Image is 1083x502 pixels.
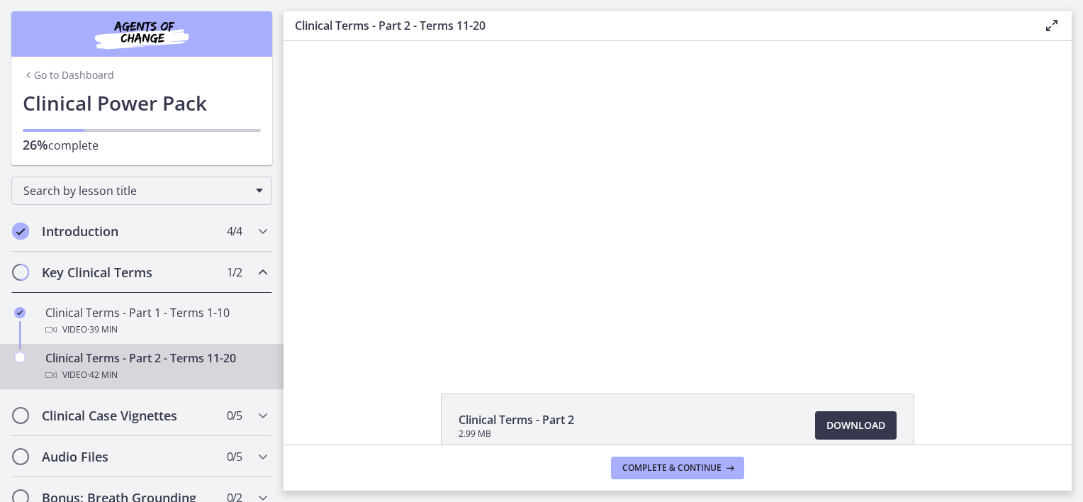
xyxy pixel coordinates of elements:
div: Video [45,321,266,338]
h1: Clinical Power Pack [23,88,261,118]
h3: Clinical Terms - Part 2 - Terms 11-20 [295,17,1021,34]
span: · 39 min [87,321,118,338]
i: Completed [12,223,29,240]
p: complete [23,136,261,154]
h2: Introduction [42,223,215,240]
iframe: Video Lesson [284,41,1072,361]
span: 0 / 5 [227,407,242,424]
h2: Audio Files [42,448,215,465]
h2: Clinical Case Vignettes [42,407,215,424]
a: Go to Dashboard [23,68,114,82]
div: Video [45,367,266,384]
div: Clinical Terms - Part 2 - Terms 11-20 [45,350,266,384]
span: · 42 min [87,367,118,384]
span: Download [826,417,885,434]
img: Agents of Change Social Work Test Prep [57,17,227,51]
span: 26% [23,136,48,153]
span: 0 / 5 [227,448,242,465]
button: Complete & continue [611,457,744,479]
h2: Key Clinical Terms [42,264,215,281]
span: Clinical Terms - Part 2 [459,411,574,428]
a: Download [815,411,897,440]
span: 4 / 4 [227,223,242,240]
span: 1 / 2 [227,264,242,281]
div: Search by lesson title [11,177,272,205]
span: Complete & continue [622,462,722,474]
span: Search by lesson title [23,183,249,199]
i: Completed [14,307,26,318]
span: 2.99 MB [459,428,574,440]
div: Clinical Terms - Part 1 - Terms 1-10 [45,304,266,338]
